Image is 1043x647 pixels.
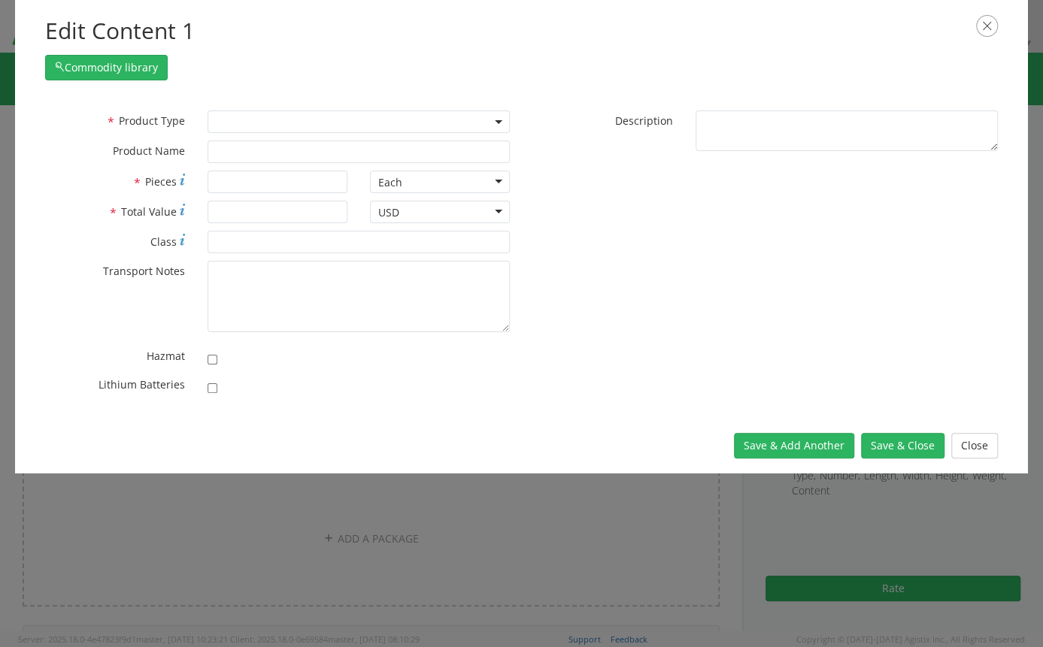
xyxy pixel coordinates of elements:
button: Close [951,433,998,458]
span: Total Value [121,204,177,219]
span: Lithium Batteries [99,377,185,392]
button: Save & Add Another [734,433,854,458]
span: Product Type [119,113,185,128]
span: Product Name [113,144,185,158]
span: Hazmat [147,349,185,363]
span: Pieces [145,174,177,189]
span: Description [615,113,673,128]
button: Commodity library [45,55,168,80]
div: USD [378,205,399,220]
h2: Edit Content 1 [45,15,998,47]
span: Transport Notes [103,264,185,278]
button: Save & Close [861,433,944,458]
span: Class [150,234,177,249]
div: Each [378,175,402,190]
